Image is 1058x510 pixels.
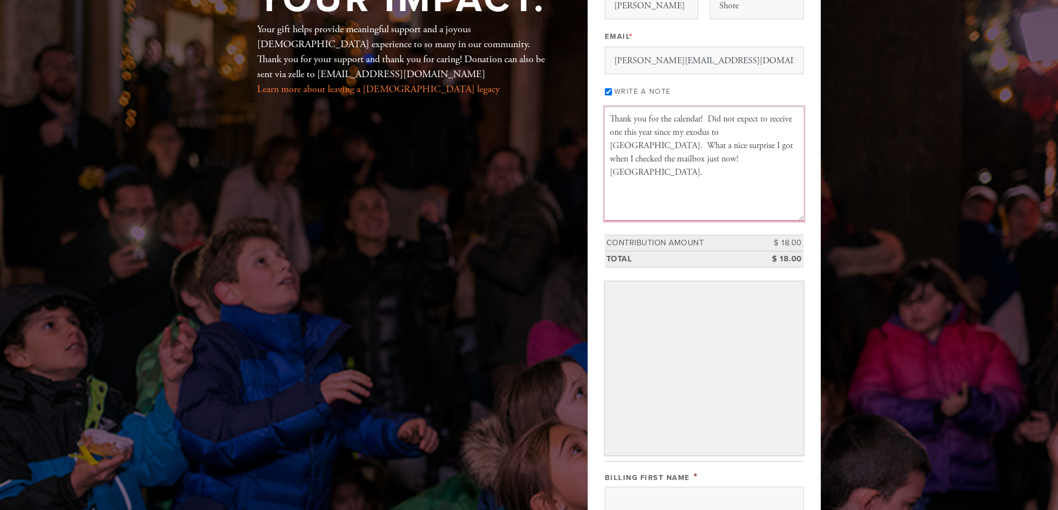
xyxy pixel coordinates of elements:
[257,83,500,95] a: Learn more about leaving a [DEMOGRAPHIC_DATA] legacy
[614,87,671,96] label: Write a note
[605,32,633,42] label: Email
[629,32,633,41] span: This field is required.
[694,471,698,483] span: This field is required.
[605,251,754,267] td: Total
[607,284,801,453] iframe: Secure payment input frame
[605,473,690,482] label: Billing First Name
[605,235,754,251] td: Contribution Amount
[754,235,804,251] td: $ 18.00
[257,22,551,97] div: Your gift helps provide meaningful support and a joyous [DEMOGRAPHIC_DATA] experience to so many ...
[754,251,804,267] td: $ 18.00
